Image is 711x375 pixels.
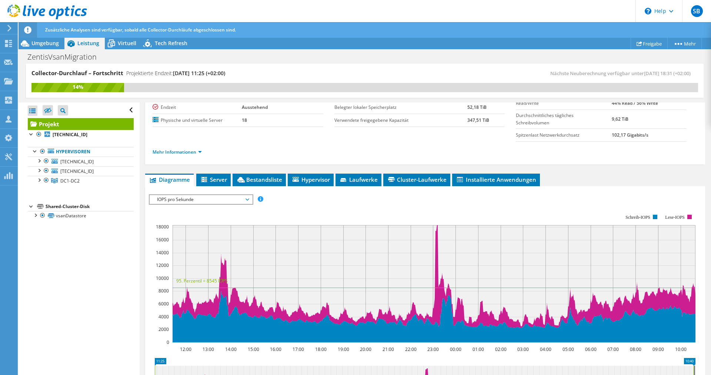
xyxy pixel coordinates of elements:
[387,176,447,183] span: Cluster-Laufwerke
[28,176,134,185] a: DC1-DC2
[53,131,87,138] b: [TECHNICAL_ID]
[467,104,487,110] b: 52,18 TiB
[156,237,169,243] text: 16000
[667,38,702,49] a: Mehr
[28,130,134,140] a: [TECHNICAL_ID]
[28,147,134,157] a: Hypervisoren
[630,346,641,352] text: 08:00
[248,346,259,352] text: 15:00
[338,346,349,352] text: 19:00
[60,178,80,184] span: DC1-DC2
[334,117,468,124] label: Verwendete freigegebene Kapazität
[60,168,94,174] span: [TECHNICAL_ID]
[176,278,228,284] text: 95. Perzentil = 8545 IOPS
[153,195,248,204] span: IOPS pro Sekunde
[652,346,664,352] text: 09:00
[291,176,330,183] span: Hypervisor
[28,118,134,130] a: Projekt
[60,158,94,165] span: [TECHNICAL_ID]
[77,40,99,47] span: Leistung
[612,100,658,106] b: 44% Read / 56% Write
[28,157,134,166] a: [TECHNICAL_ID]
[473,346,484,352] text: 01:00
[156,250,169,256] text: 14000
[675,346,687,352] text: 10:00
[158,301,169,307] text: 6000
[158,314,169,320] text: 4000
[563,346,574,352] text: 05:00
[126,69,225,77] h4: Projektierte Endzeit:
[270,346,281,352] text: 16:00
[149,176,190,183] span: Diagramme
[46,202,134,211] div: Shared-Cluster-Disk
[31,83,124,91] div: 14%
[612,132,648,138] b: 102,17 Gigabits/s
[450,346,461,352] text: 00:00
[517,346,529,352] text: 03:00
[427,346,439,352] text: 23:00
[31,40,59,47] span: Umgebung
[173,70,225,77] span: [DATE] 11:25 (+02:00)
[118,40,136,47] span: Virtuell
[153,104,242,111] label: Endzeit
[156,275,169,281] text: 10000
[153,117,242,124] label: Physische und virtuelle Server
[180,346,191,352] text: 12:00
[315,346,327,352] text: 18:00
[645,8,651,14] svg: \n
[626,215,651,220] text: Schreib-IOPS
[495,346,507,352] text: 02:00
[28,211,134,221] a: vsanDatastore
[691,5,703,17] span: SB
[200,176,227,183] span: Server
[540,346,551,352] text: 04:00
[242,104,268,110] b: Ausstehend
[467,117,489,123] b: 347,51 TiB
[383,346,394,352] text: 21:00
[153,149,202,155] a: Mehr Informationen
[203,346,214,352] text: 13:00
[156,224,169,230] text: 18000
[45,27,236,33] span: Zusätzliche Analysen sind verfügbar, sobald alle Collector-Durchläufe abgeschlossen sind.
[155,40,187,47] span: Tech Refresh
[585,346,597,352] text: 06:00
[24,53,108,61] h1: ZentisVsanMigration
[516,100,611,107] label: Read/Write
[236,176,282,183] span: Bestandsliste
[405,346,417,352] text: 22:00
[28,166,134,176] a: [TECHNICAL_ID]
[360,346,371,352] text: 20:00
[631,38,668,49] a: Freigabe
[607,346,619,352] text: 07:00
[339,176,378,183] span: Laufwerke
[644,70,691,77] span: [DATE] 18:31 (+02:00)
[225,346,237,352] text: 14:00
[167,339,169,345] text: 0
[456,176,536,183] span: Installierte Anwendungen
[158,288,169,294] text: 8000
[516,131,611,139] label: Spitzenlast Netzwerkdurchsatz
[158,326,169,332] text: 2000
[516,112,611,127] label: Durchschnittliches tägliches Schreibvolumen
[242,117,247,123] b: 18
[550,70,694,77] span: Nächste Neuberechnung verfügbar unter
[293,346,304,352] text: 17:00
[334,104,468,111] label: Belegter lokaler Speicherplatz
[156,262,169,268] text: 12000
[665,215,685,220] text: Lese-IOPS
[612,116,628,122] b: 9,62 TiB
